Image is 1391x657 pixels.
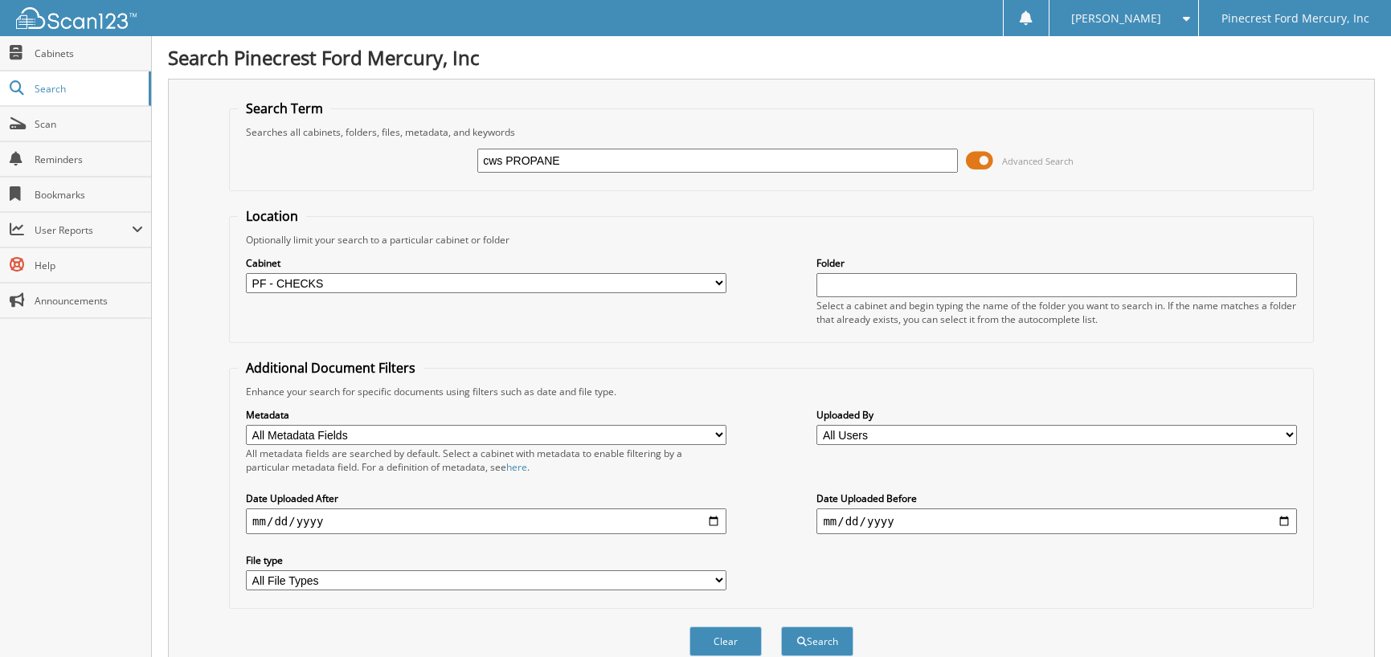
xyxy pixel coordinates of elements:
span: Cabinets [35,47,143,60]
img: scan123-logo-white.svg [16,7,137,29]
h1: Search Pinecrest Ford Mercury, Inc [168,44,1375,71]
div: Searches all cabinets, folders, files, metadata, and keywords [238,125,1305,139]
label: File type [246,553,726,567]
label: Date Uploaded Before [816,492,1297,505]
a: here [506,460,527,474]
label: Cabinet [246,256,726,270]
span: Bookmarks [35,188,143,202]
span: Scan [35,117,143,131]
span: Advanced Search [1002,155,1074,167]
span: Search [35,82,141,96]
span: Pinecrest Ford Mercury, Inc [1221,14,1369,23]
label: Metadata [246,408,726,422]
legend: Search Term [238,100,331,117]
div: Enhance your search for specific documents using filters such as date and file type. [238,385,1305,398]
input: start [246,508,726,534]
span: [PERSON_NAME] [1071,14,1161,23]
label: Uploaded By [816,408,1297,422]
span: Announcements [35,294,143,308]
input: end [816,508,1297,534]
span: Help [35,259,143,272]
div: All metadata fields are searched by default. Select a cabinet with metadata to enable filtering b... [246,447,726,474]
button: Clear [689,626,762,656]
button: Search [781,626,853,656]
legend: Additional Document Filters [238,359,423,377]
legend: Location [238,207,306,225]
label: Date Uploaded After [246,492,726,505]
div: Select a cabinet and begin typing the name of the folder you want to search in. If the name match... [816,299,1297,326]
span: Reminders [35,153,143,166]
div: Optionally limit your search to a particular cabinet or folder [238,233,1305,247]
span: User Reports [35,223,132,237]
label: Folder [816,256,1297,270]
